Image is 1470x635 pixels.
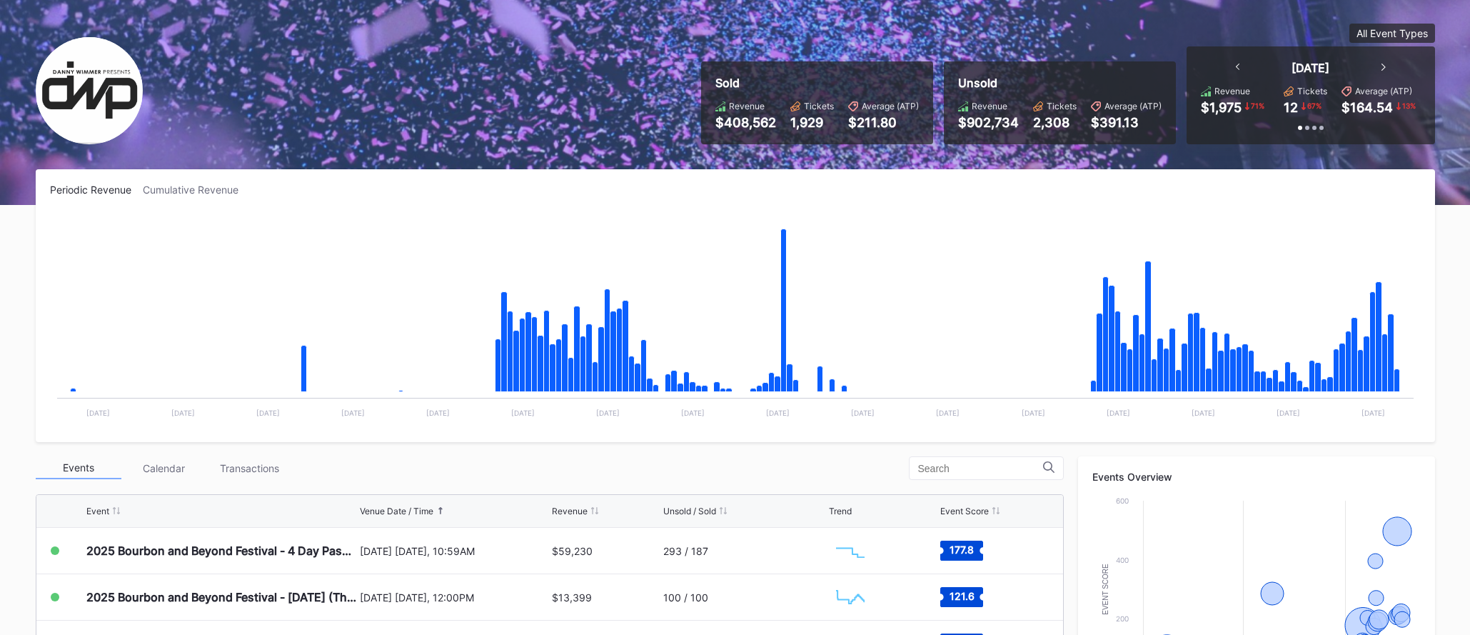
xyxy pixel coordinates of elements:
div: 13 % [1401,100,1417,111]
div: Events [36,457,121,479]
text: [DATE] [341,409,364,417]
text: [DATE] [1191,409,1214,417]
div: $391.13 [1091,115,1162,130]
div: 100 / 100 [663,591,708,604]
div: Sold [715,76,919,90]
div: $408,562 [715,115,776,130]
div: 2025 Bourbon and Beyond Festival - 4 Day Pass (9/11 - 9/14) ([PERSON_NAME], [PERSON_NAME], [PERSO... [86,544,356,558]
div: Event [86,506,109,516]
text: [DATE] [596,409,620,417]
div: Periodic Revenue [50,184,143,196]
div: $59,230 [552,545,593,557]
div: Average (ATP) [1355,86,1412,96]
div: 12 [1284,100,1298,115]
text: [DATE] [1021,409,1044,417]
div: Unsold / Sold [663,506,716,516]
text: [DATE] [1361,409,1385,417]
text: [DATE] [851,409,875,417]
div: Average (ATP) [1104,101,1162,111]
div: All Event Types [1356,27,1428,39]
img: Danny_Wimmer_Presents_Secondary.png [36,37,143,144]
div: Events Overview [1092,471,1421,483]
div: Revenue [729,101,765,111]
text: 600 [1116,496,1129,505]
text: [DATE] [936,409,960,417]
div: $164.54 [1341,100,1393,115]
svg: Chart title [50,214,1421,428]
input: Search [918,463,1043,474]
div: Event Score [940,506,989,516]
div: [DATE] [DATE], 12:00PM [360,591,549,604]
button: All Event Types [1349,24,1435,43]
div: $1,975 [1201,100,1242,115]
div: Average (ATP) [862,101,919,111]
div: 2025 Bourbon and Beyond Festival - [DATE] (The Lumineers, [PERSON_NAME], [US_STATE] Shakes) [86,590,356,604]
div: $13,399 [552,591,592,604]
div: 67 % [1306,100,1323,111]
text: [DATE] [1106,409,1129,417]
div: 293 / 187 [663,545,708,557]
div: Cumulative Revenue [143,184,250,196]
svg: Chart title [829,579,872,615]
svg: Chart title [829,533,872,569]
div: 71 % [1249,100,1266,111]
div: Revenue [552,506,588,516]
div: Revenue [972,101,1007,111]
text: [DATE] [1276,409,1299,417]
div: Trend [829,506,852,516]
div: $211.80 [848,115,919,130]
div: [DATE] [1292,61,1329,75]
text: 121.6 [950,590,975,602]
div: Venue Date / Time [360,506,433,516]
div: $902,734 [958,115,1019,130]
div: Tickets [804,101,834,111]
div: Unsold [958,76,1162,90]
text: Event Score [1102,564,1109,615]
div: 2,308 [1033,115,1077,130]
div: 1,929 [790,115,834,130]
div: Tickets [1297,86,1327,96]
div: Transactions [207,457,293,479]
text: [DATE] [86,409,109,417]
text: [DATE] [681,409,705,417]
div: [DATE] [DATE], 10:59AM [360,545,549,557]
text: [DATE] [426,409,449,417]
text: [DATE] [171,409,194,417]
div: Calendar [121,457,207,479]
text: [DATE] [256,409,279,417]
text: 177.8 [950,544,974,556]
text: 200 [1116,614,1129,623]
text: [DATE] [510,409,534,417]
text: 400 [1116,556,1129,564]
text: [DATE] [766,409,790,417]
div: Revenue [1214,86,1250,96]
div: Tickets [1047,101,1077,111]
